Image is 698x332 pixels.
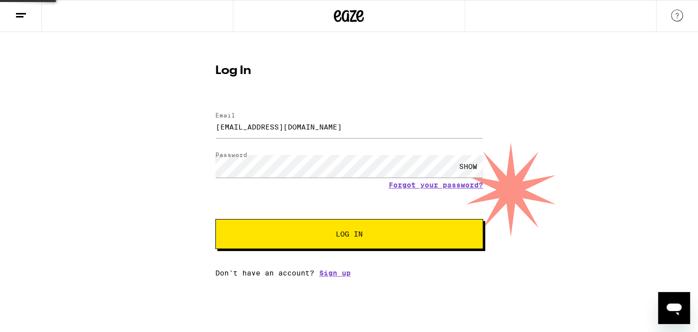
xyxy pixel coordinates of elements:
div: SHOW [453,155,483,177]
span: Log In [336,230,363,237]
button: Log In [215,219,483,249]
a: Sign up [319,269,351,277]
div: Don't have an account? [215,269,483,277]
h1: Log In [215,65,483,77]
input: Email [215,115,483,138]
label: Email [215,112,235,118]
iframe: Button to launch messaging window [658,292,690,324]
label: Password [215,151,247,158]
a: Forgot your password? [389,181,483,189]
